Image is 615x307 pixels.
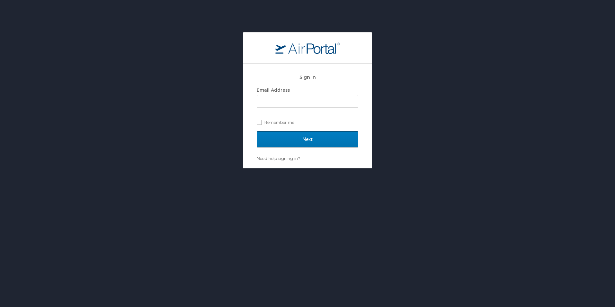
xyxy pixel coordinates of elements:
label: Email Address [257,87,290,93]
label: Remember me [257,117,358,127]
input: Next [257,131,358,147]
img: logo [275,42,340,54]
h2: Sign In [257,73,358,81]
a: Need help signing in? [257,156,300,161]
